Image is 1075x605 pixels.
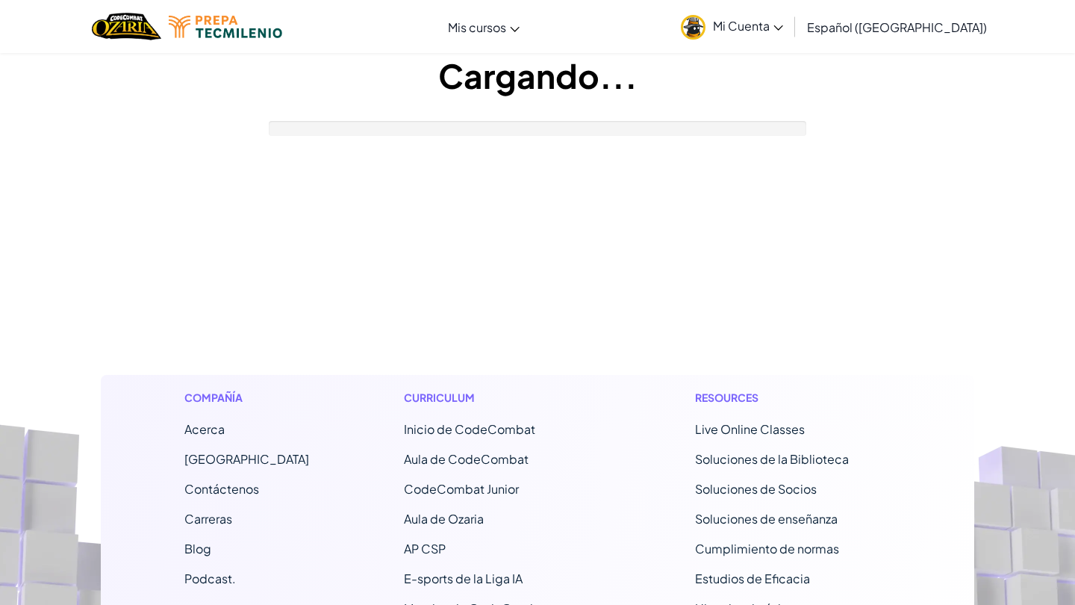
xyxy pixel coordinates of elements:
a: Español ([GEOGRAPHIC_DATA]) [800,7,994,47]
span: Inicio de CodeCombat [404,421,535,437]
h1: Resources [695,390,891,406]
a: AP CSP [404,541,446,556]
a: Soluciones de enseñanza [695,511,838,527]
a: Live Online Classes [695,421,805,437]
a: CodeCombat Junior [404,481,519,497]
span: Mi Cuenta [713,18,783,34]
a: Mi Cuenta [673,3,791,50]
a: [GEOGRAPHIC_DATA] [184,451,309,467]
span: Español ([GEOGRAPHIC_DATA]) [807,19,987,35]
a: Ozaria by CodeCombat logo [92,11,161,42]
a: Soluciones de la Biblioteca [695,451,849,467]
a: Aula de Ozaria [404,511,484,527]
span: Contáctenos [184,481,259,497]
img: Home [92,11,161,42]
span: Mis cursos [448,19,506,35]
a: Mis cursos [440,7,527,47]
a: Estudios de Eficacia [695,571,810,586]
img: avatar [681,15,705,40]
h1: Curriculum [404,390,600,406]
a: Podcast. [184,571,236,586]
img: Tecmilenio logo [169,16,282,38]
a: Soluciones de Socios [695,481,817,497]
a: Carreras [184,511,232,527]
a: Aula de CodeCombat [404,451,529,467]
a: Acerca [184,421,225,437]
a: E-sports de la Liga IA [404,571,523,586]
a: Cumplimiento de normas [695,541,839,556]
a: Blog [184,541,211,556]
h1: Compañía [184,390,309,406]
